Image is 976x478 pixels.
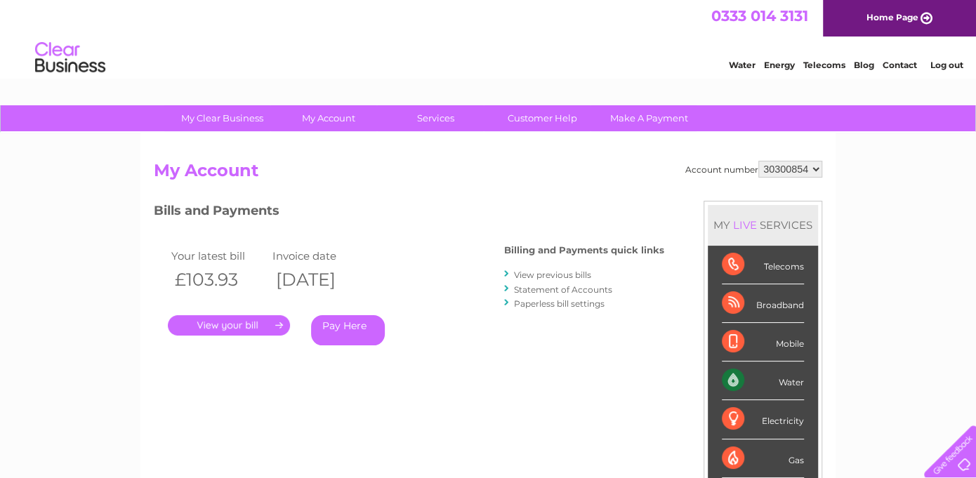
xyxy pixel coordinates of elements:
[271,105,387,131] a: My Account
[157,8,821,68] div: Clear Business is a trading name of Verastar Limited (registered in [GEOGRAPHIC_DATA] No. 3667643...
[168,315,290,336] a: .
[484,105,600,131] a: Customer Help
[514,298,605,309] a: Paperless bill settings
[154,161,822,187] h2: My Account
[154,201,664,225] h3: Bills and Payments
[730,218,760,232] div: LIVE
[722,323,804,361] div: Mobile
[168,246,269,265] td: Your latest bill
[591,105,707,131] a: Make A Payment
[729,60,756,70] a: Water
[311,315,385,345] a: Pay Here
[854,60,874,70] a: Blog
[168,265,269,294] th: £103.93
[269,265,370,294] th: [DATE]
[514,284,612,295] a: Statement of Accounts
[883,60,917,70] a: Contact
[514,270,591,280] a: View previous bills
[722,361,804,400] div: Water
[764,60,795,70] a: Energy
[708,205,818,245] div: MY SERVICES
[930,60,963,70] a: Log out
[34,36,106,79] img: logo.png
[504,245,664,255] h4: Billing and Payments quick links
[803,60,845,70] a: Telecoms
[722,400,804,439] div: Electricity
[269,246,370,265] td: Invoice date
[685,161,822,178] div: Account number
[722,246,804,284] div: Telecoms
[711,7,808,25] a: 0333 014 3131
[722,439,804,478] div: Gas
[378,105,494,131] a: Services
[722,284,804,323] div: Broadband
[164,105,280,131] a: My Clear Business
